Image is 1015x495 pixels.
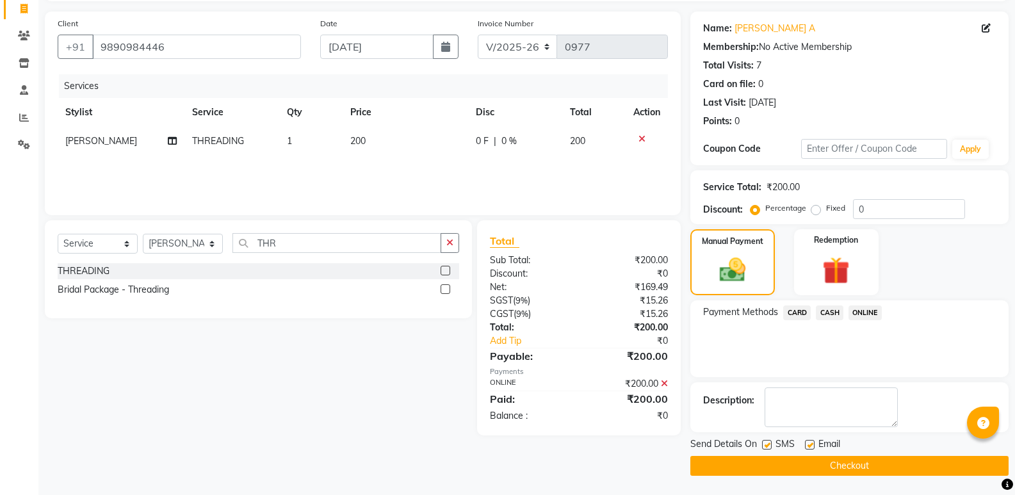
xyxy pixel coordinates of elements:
th: Action [626,98,668,127]
th: Total [562,98,626,127]
input: Enter Offer / Coupon Code [801,139,947,159]
div: THREADING [58,264,110,278]
label: Redemption [814,234,858,246]
div: 0 [758,77,763,91]
span: SMS [775,437,795,453]
div: Sub Total: [480,254,579,267]
div: ( ) [480,307,579,321]
div: ₹15.26 [579,294,678,307]
span: 0 F [476,134,489,148]
div: Services [59,74,678,98]
span: Email [818,437,840,453]
span: 1 [287,135,292,147]
span: CGST [490,308,514,320]
div: Paid: [480,391,579,407]
span: 0 % [501,134,517,148]
div: Net: [480,280,579,294]
label: Invoice Number [478,18,533,29]
span: [PERSON_NAME] [65,135,137,147]
th: Qty [279,98,343,127]
span: CARD [783,305,811,320]
span: 9% [516,309,528,319]
div: Discount: [480,267,579,280]
div: Coupon Code [703,142,800,156]
div: Last Visit: [703,96,746,110]
div: ₹0 [596,334,678,348]
span: 200 [570,135,585,147]
div: ₹0 [579,267,678,280]
input: Search by Name/Mobile/Email/Code [92,35,301,59]
div: Service Total: [703,181,761,194]
span: THREADING [192,135,244,147]
label: Fixed [826,202,845,214]
span: CASH [816,305,843,320]
span: Send Details On [690,437,757,453]
div: Payable: [480,348,579,364]
th: Stylist [58,98,184,127]
a: [PERSON_NAME] A [735,22,815,35]
label: Manual Payment [702,236,763,247]
button: Apply [952,140,989,159]
div: ₹200.00 [579,254,678,267]
div: Payments [490,366,668,377]
img: _gift.svg [814,254,858,288]
div: ( ) [480,294,579,307]
span: | [494,134,496,148]
span: Total [490,234,519,248]
div: ₹200.00 [579,321,678,334]
div: Membership: [703,40,759,54]
img: _cash.svg [711,255,754,285]
div: Name: [703,22,732,35]
div: Card on file: [703,77,756,91]
div: 7 [756,59,761,72]
span: 9% [516,295,528,305]
div: Description: [703,394,754,407]
div: [DATE] [749,96,776,110]
div: ₹0 [579,409,678,423]
a: Add Tip [480,334,596,348]
div: ₹200.00 [767,181,800,194]
div: ₹200.00 [579,348,678,364]
span: 200 [350,135,366,147]
button: +91 [58,35,93,59]
div: ₹15.26 [579,307,678,321]
div: Balance : [480,409,579,423]
div: Bridal Package - Threading [58,283,169,296]
span: ONLINE [849,305,882,320]
div: ₹200.00 [579,377,678,391]
div: ₹200.00 [579,391,678,407]
label: Date [320,18,337,29]
label: Percentage [765,202,806,214]
th: Disc [468,98,563,127]
span: Payment Methods [703,305,778,319]
div: ₹169.49 [579,280,678,294]
div: Total: [480,321,579,334]
div: Total Visits: [703,59,754,72]
div: Points: [703,115,732,128]
span: SGST [490,295,513,306]
div: Discount: [703,203,743,216]
th: Service [184,98,279,127]
th: Price [343,98,468,127]
div: 0 [735,115,740,128]
label: Client [58,18,78,29]
button: Checkout [690,456,1009,476]
div: No Active Membership [703,40,996,54]
input: Search or Scan [232,233,441,253]
div: ONLINE [480,377,579,391]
